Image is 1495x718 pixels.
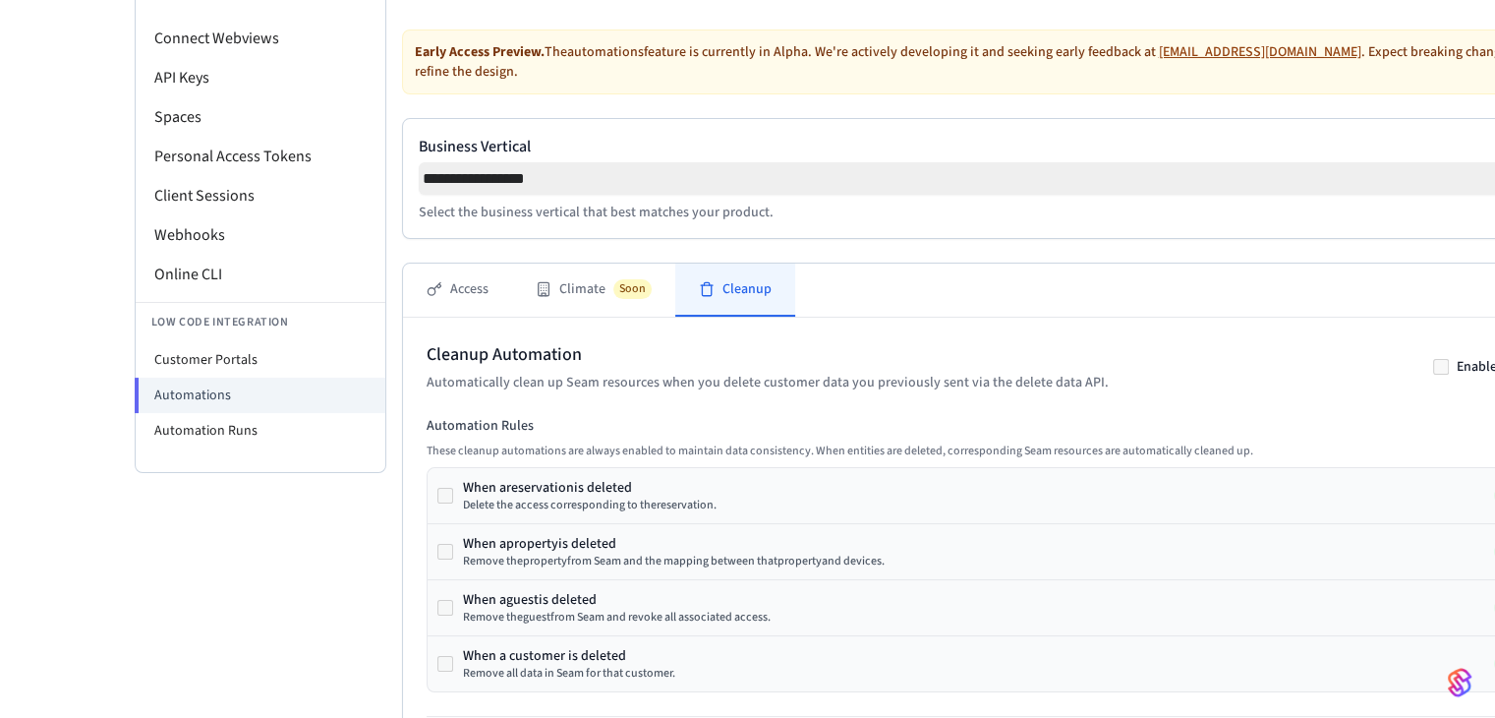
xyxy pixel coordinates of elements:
div: Remove all data in Seam for that customer. [463,666,675,682]
a: [EMAIL_ADDRESS][DOMAIN_NAME] [1159,42,1361,62]
img: SeamLogoGradient.69752ec5.svg [1448,667,1471,698]
h2: Cleanup Automation [427,341,1109,369]
div: When a guest is deleted [463,590,771,610]
button: Cleanup [675,264,795,317]
li: Client Sessions [136,176,385,215]
div: When a customer is deleted [463,646,675,666]
li: Low Code Integration [136,302,385,342]
span: Soon [613,279,652,299]
li: Automations [135,378,385,413]
li: Online CLI [136,255,385,294]
li: Spaces [136,97,385,137]
li: Personal Access Tokens [136,137,385,176]
p: Automatically clean up Seam resources when you delete customer data you previously sent via the d... [427,373,1109,392]
li: Connect Webviews [136,19,385,58]
li: Customer Portals [136,342,385,378]
div: When a property is deleted [463,534,885,554]
div: Remove the guest from Seam and revoke all associated access. [463,610,771,626]
div: Delete the access corresponding to the reservation . [463,498,717,513]
div: Remove the property from Seam and the mapping between that property and devices. [463,554,885,569]
li: Automation Runs [136,413,385,449]
li: Webhooks [136,215,385,255]
li: API Keys [136,58,385,97]
div: When a reservation is deleted [463,478,717,498]
button: Access [403,264,512,317]
button: ClimateSoon [512,264,675,317]
strong: Early Access Preview. [415,42,545,62]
